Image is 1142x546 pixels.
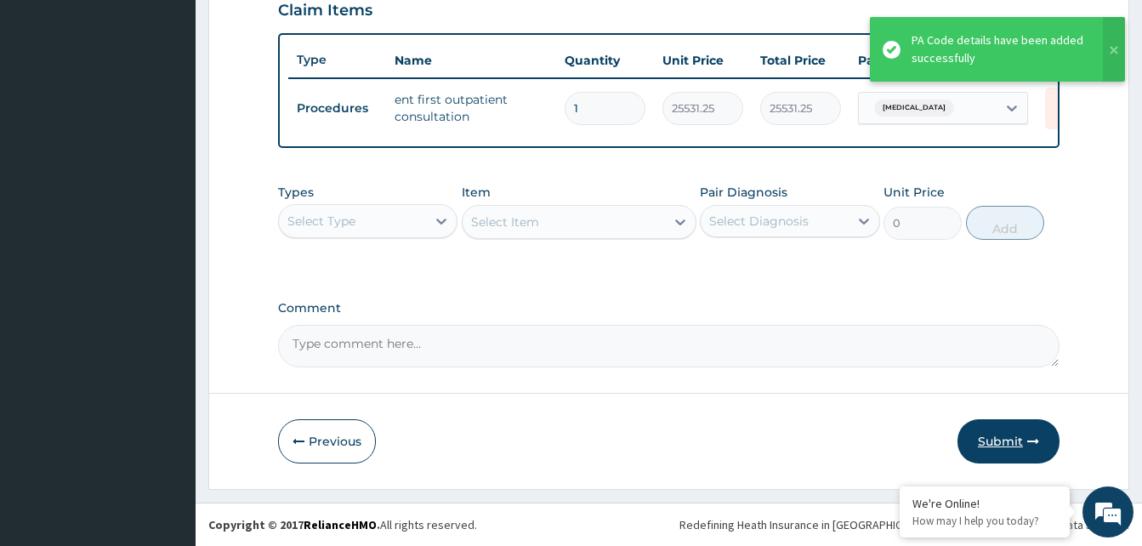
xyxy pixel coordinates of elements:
button: Previous [278,419,376,464]
div: Select Type [287,213,355,230]
a: RelianceHMO [304,517,377,532]
th: Unit Price [654,43,752,77]
th: Quantity [556,43,654,77]
h3: Claim Items [278,2,372,20]
div: Chat with us now [88,95,286,117]
strong: Copyright © 2017 . [208,517,380,532]
div: Minimize live chat window [279,9,320,49]
label: Pair Diagnosis [700,184,787,201]
div: We're Online! [912,496,1057,511]
div: Select Diagnosis [709,213,809,230]
th: Type [288,44,386,76]
th: Name [386,43,556,77]
button: Submit [957,419,1060,464]
th: Total Price [752,43,849,77]
span: We're online! [99,164,235,336]
div: Redefining Heath Insurance in [GEOGRAPHIC_DATA] using Telemedicine and Data Science! [679,516,1129,533]
label: Item [462,184,491,201]
td: ent first outpatient consultation [386,82,556,134]
th: Pair Diagnosis [849,43,1037,77]
textarea: Type your message and hit 'Enter' [9,365,324,424]
img: d_794563401_company_1708531726252_794563401 [31,85,69,128]
td: Procedures [288,93,386,124]
p: How may I help you today? [912,514,1057,528]
label: Comment [278,301,1060,316]
label: Unit Price [883,184,945,201]
label: Types [278,185,314,200]
div: PA Code details have been added successfully [912,31,1087,67]
footer: All rights reserved. [196,503,1142,546]
span: [MEDICAL_DATA] [874,100,954,117]
button: Add [966,206,1044,240]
